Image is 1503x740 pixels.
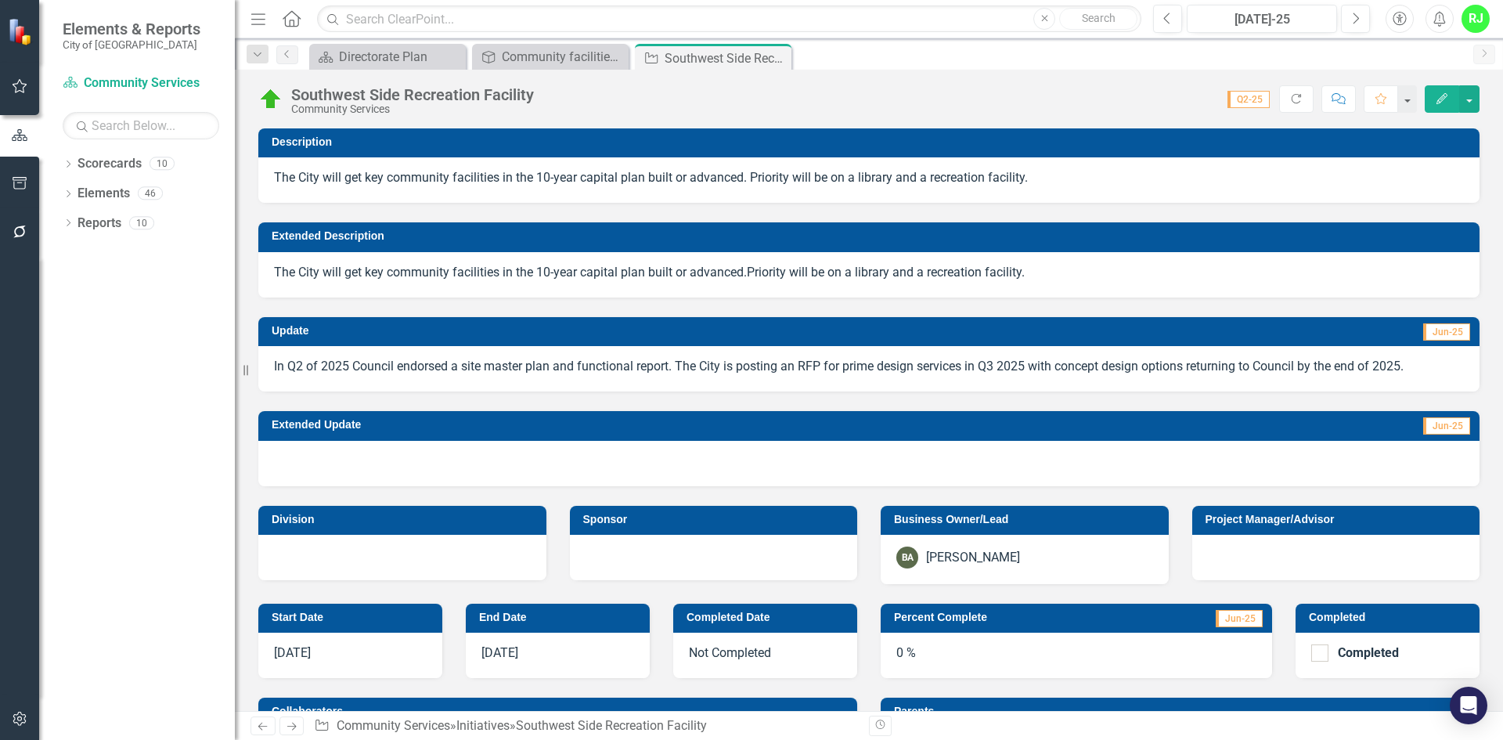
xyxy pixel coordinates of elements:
[476,47,625,67] a: Community facilities and amenities meet the needs as Airdrie grows
[317,5,1141,33] input: Search ClearPoint...
[272,325,792,337] h3: Update
[63,74,219,92] a: Community Services
[583,514,850,525] h3: Sponsor
[894,514,1161,525] h3: Business Owner/Lead
[272,612,434,623] h3: Start Date
[687,612,849,623] h3: Completed Date
[272,419,1050,431] h3: Extended Update
[894,706,1472,717] h3: Parents
[77,215,121,233] a: Reports
[502,47,625,67] div: Community facilities and amenities meet the needs as Airdrie grows
[274,170,1028,185] span: The City will get key community facilities in the 10-year capital plan built or advanced. Priorit...
[1423,323,1470,341] span: Jun-25
[1059,8,1137,30] button: Search
[337,718,450,733] a: Community Services
[274,358,1464,376] p: In Q2 of 2025 Council endorsed a site master plan and functional report. The City is posting an R...
[1227,91,1270,108] span: Q2-25
[272,136,1472,148] h3: Description
[63,38,200,51] small: City of [GEOGRAPHIC_DATA]
[1216,610,1263,627] span: Jun-25
[1187,5,1337,33] button: [DATE]-25
[274,645,311,660] span: [DATE]
[272,230,1472,242] h3: Extended Description
[926,549,1020,567] div: [PERSON_NAME]
[1450,687,1487,724] div: Open Intercom Messenger
[479,612,642,623] h3: End Date
[274,264,1464,282] p: The City will get key community facilities in the 10-year capital plan built or advanced.
[1423,417,1470,435] span: Jun-25
[8,17,35,45] img: ClearPoint Strategy
[881,633,1272,678] div: 0 %
[77,155,142,173] a: Scorecards
[1462,5,1490,33] button: RJ
[1082,12,1116,24] span: Search
[291,103,534,115] div: Community Services
[272,706,849,717] h3: Collaborators
[314,717,857,735] div: » »
[291,86,534,103] div: Southwest Side Recreation Facility
[456,718,510,733] a: Initiatives
[481,645,518,660] span: [DATE]
[150,157,175,171] div: 10
[138,187,163,200] div: 46
[747,265,1025,280] span: Priority will be on a library and a recreation facility.
[129,216,154,229] div: 10
[313,47,462,67] a: Directorate Plan
[894,612,1137,623] h3: Percent Complete
[1206,514,1472,525] h3: Project Manager/Advisor
[339,47,462,67] div: Directorate Plan
[1309,612,1472,623] h3: Completed
[63,112,219,139] input: Search Below...
[673,633,857,678] div: Not Completed
[272,514,539,525] h3: Division
[896,547,918,569] div: BA
[258,87,283,112] img: On Target
[63,20,200,38] span: Elements & Reports
[77,185,130,203] a: Elements
[1192,10,1332,29] div: [DATE]-25
[516,718,707,733] div: Southwest Side Recreation Facility
[665,49,788,68] div: Southwest Side Recreation Facility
